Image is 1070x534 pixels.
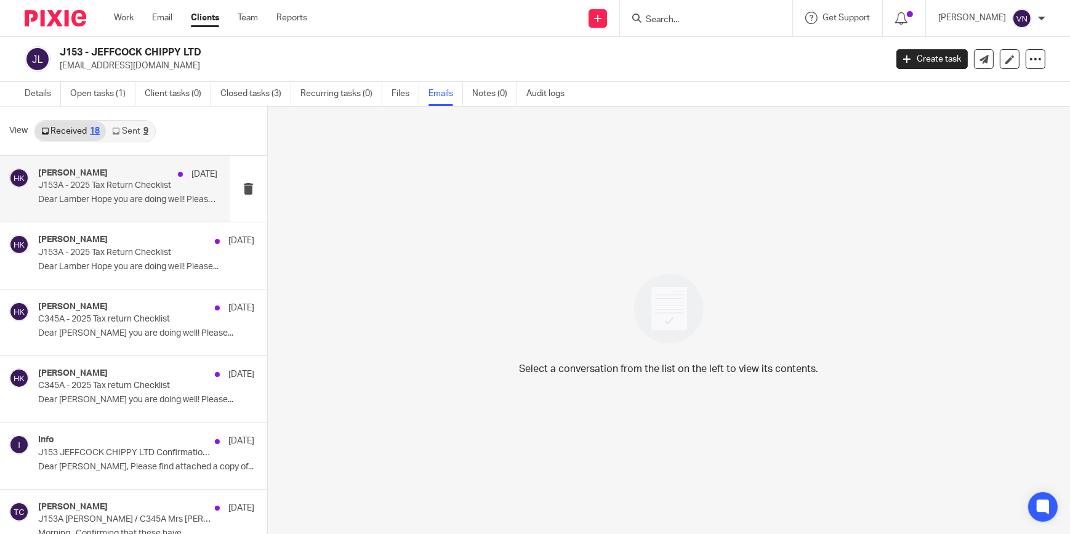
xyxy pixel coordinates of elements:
h4: Info [38,435,54,445]
input: Search [645,15,755,26]
span: Get Support [823,14,870,22]
p: [DATE] [229,368,255,381]
a: Work [114,12,134,24]
a: Team [238,12,258,24]
img: svg%3E [1012,9,1032,28]
h4: [PERSON_NAME] [38,502,108,512]
img: svg%3E [9,168,29,188]
p: J153A - 2025 Tax Return Checklist [38,248,211,258]
div: 9 [143,127,148,136]
h4: [PERSON_NAME] [38,368,108,379]
img: svg%3E [9,435,29,455]
p: Dear Lamber Hope you are doing well! Please... [38,195,218,205]
p: C345A - 2025 Tax return Checklist [38,314,211,325]
img: svg%3E [9,235,29,254]
img: image [626,266,712,352]
p: [DATE] [229,235,255,247]
img: svg%3E [9,368,29,388]
p: J153 JEFFCOCK CHIPPY LTD Confirmation Statement [38,448,211,458]
h4: [PERSON_NAME] [38,235,108,245]
a: Notes (0) [472,82,517,106]
p: [DATE] [192,168,218,180]
p: Dear [PERSON_NAME] you are doing well! Please... [38,328,255,339]
p: [DATE] [229,435,255,447]
a: Client tasks (0) [145,82,211,106]
a: Files [392,82,419,106]
h4: [PERSON_NAME] [38,302,108,312]
p: Dear [PERSON_NAME] you are doing well! Please... [38,395,255,405]
a: Create task [896,49,968,69]
h2: J153 - JEFFCOCK CHIPPY LTD [60,46,714,59]
img: svg%3E [25,46,50,72]
p: [DATE] [229,502,255,514]
a: Emails [428,82,463,106]
p: J153A [PERSON_NAME] / C345A Mrs [PERSON_NAME] [PERSON_NAME] - SA302s [38,514,211,525]
a: Email [152,12,172,24]
p: Dear [PERSON_NAME], Please find attached a copy of... [38,462,255,472]
p: Select a conversation from the list on the left to view its contents. [519,362,818,376]
p: J153A - 2025 Tax Return Checklist [38,180,182,191]
img: Pixie [25,10,86,26]
a: Sent9 [106,121,154,141]
p: [DATE] [229,302,255,314]
img: svg%3E [9,502,29,522]
span: View [9,124,28,137]
img: svg%3E [9,302,29,322]
h4: [PERSON_NAME] [38,168,108,179]
a: Reports [276,12,307,24]
p: Dear Lamber Hope you are doing well! Please... [38,262,255,272]
a: Recurring tasks (0) [300,82,382,106]
a: Details [25,82,61,106]
p: C345A - 2025 Tax return Checklist [38,381,211,391]
p: [EMAIL_ADDRESS][DOMAIN_NAME] [60,60,878,72]
a: Audit logs [526,82,574,106]
div: 18 [90,127,100,136]
a: Clients [191,12,219,24]
a: Received18 [35,121,106,141]
a: Open tasks (1) [70,82,135,106]
p: [PERSON_NAME] [938,12,1006,24]
a: Closed tasks (3) [220,82,291,106]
